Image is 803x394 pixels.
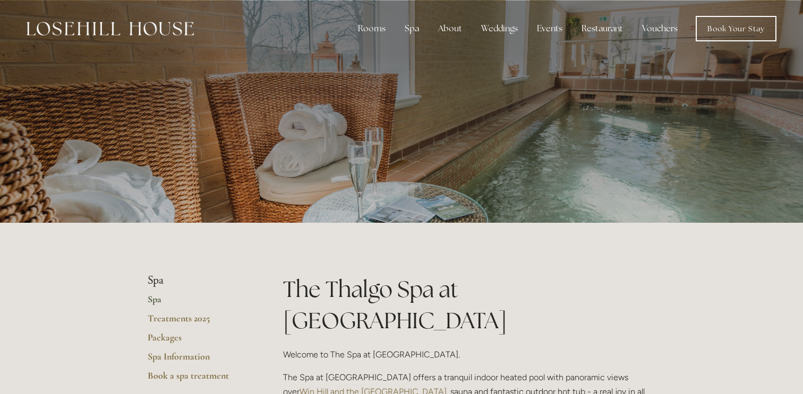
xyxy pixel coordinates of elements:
a: Spa [148,293,249,312]
a: Book a spa treatment [148,370,249,389]
div: Rooms [349,18,394,39]
a: Vouchers [634,18,686,39]
div: About [430,18,471,39]
li: Spa [148,274,249,287]
div: Events [528,18,571,39]
p: Welcome to The Spa at [GEOGRAPHIC_DATA]. [283,347,655,362]
div: Restaurant [573,18,631,39]
a: Packages [148,331,249,351]
a: Treatments 2025 [148,312,249,331]
h1: The Thalgo Spa at [GEOGRAPHIC_DATA] [283,274,655,336]
div: Spa [396,18,428,39]
img: Losehill House [27,22,194,36]
div: Weddings [473,18,526,39]
a: Book Your Stay [696,16,776,41]
a: Spa Information [148,351,249,370]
